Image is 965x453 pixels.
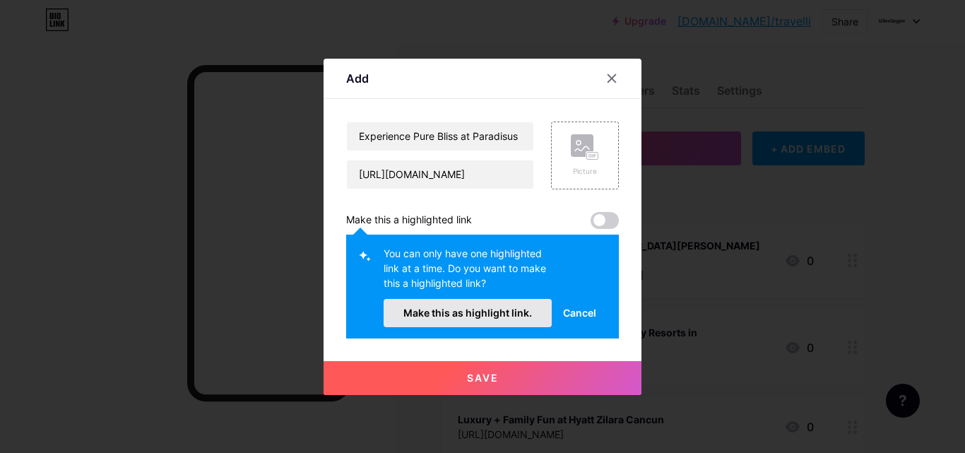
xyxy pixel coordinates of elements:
[346,212,472,229] div: Make this a highlighted link
[563,305,596,320] span: Cancel
[347,122,533,151] input: Title
[403,307,532,319] span: Make this as highlight link.
[324,361,641,395] button: Save
[467,372,499,384] span: Save
[571,166,599,177] div: Picture
[346,70,369,87] div: Add
[347,160,533,189] input: URL
[384,246,552,299] div: You can only have one highlighted link at a time. Do you want to make this a highlighted link?
[552,299,608,327] button: Cancel
[384,299,552,327] button: Make this as highlight link.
